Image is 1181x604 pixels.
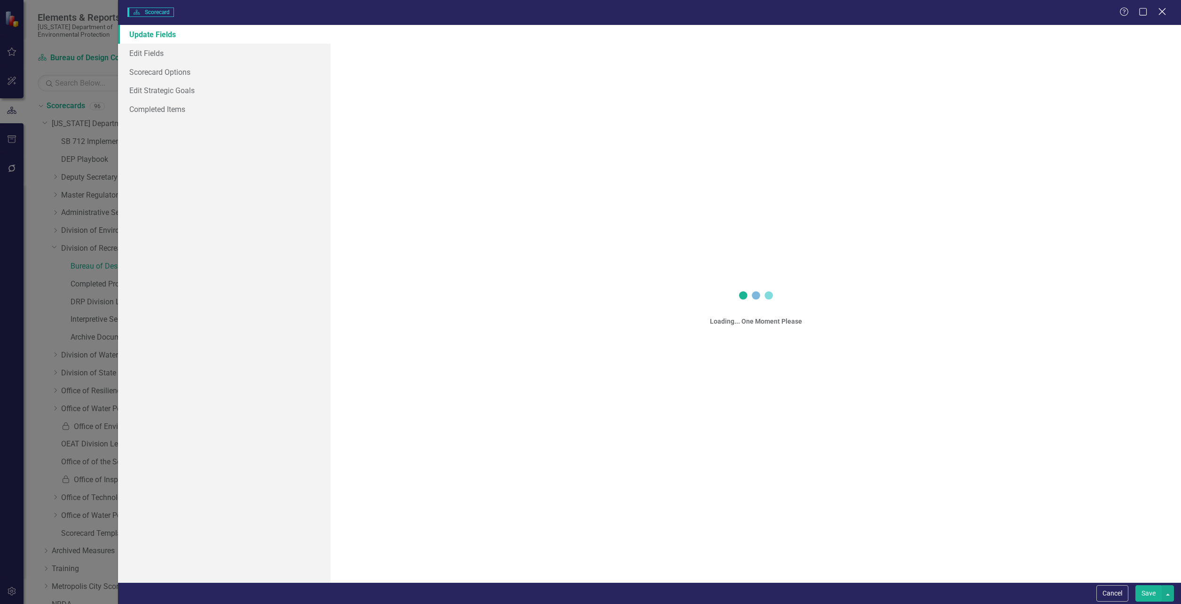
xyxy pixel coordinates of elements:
[127,8,173,17] span: Scorecard
[118,63,331,81] a: Scorecard Options
[118,81,331,100] a: Edit Strategic Goals
[1096,585,1128,602] button: Cancel
[118,25,331,44] a: Update Fields
[1135,585,1162,602] button: Save
[118,100,331,119] a: Completed Items
[118,44,331,63] a: Edit Fields
[710,317,802,326] div: Loading... One Moment Please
